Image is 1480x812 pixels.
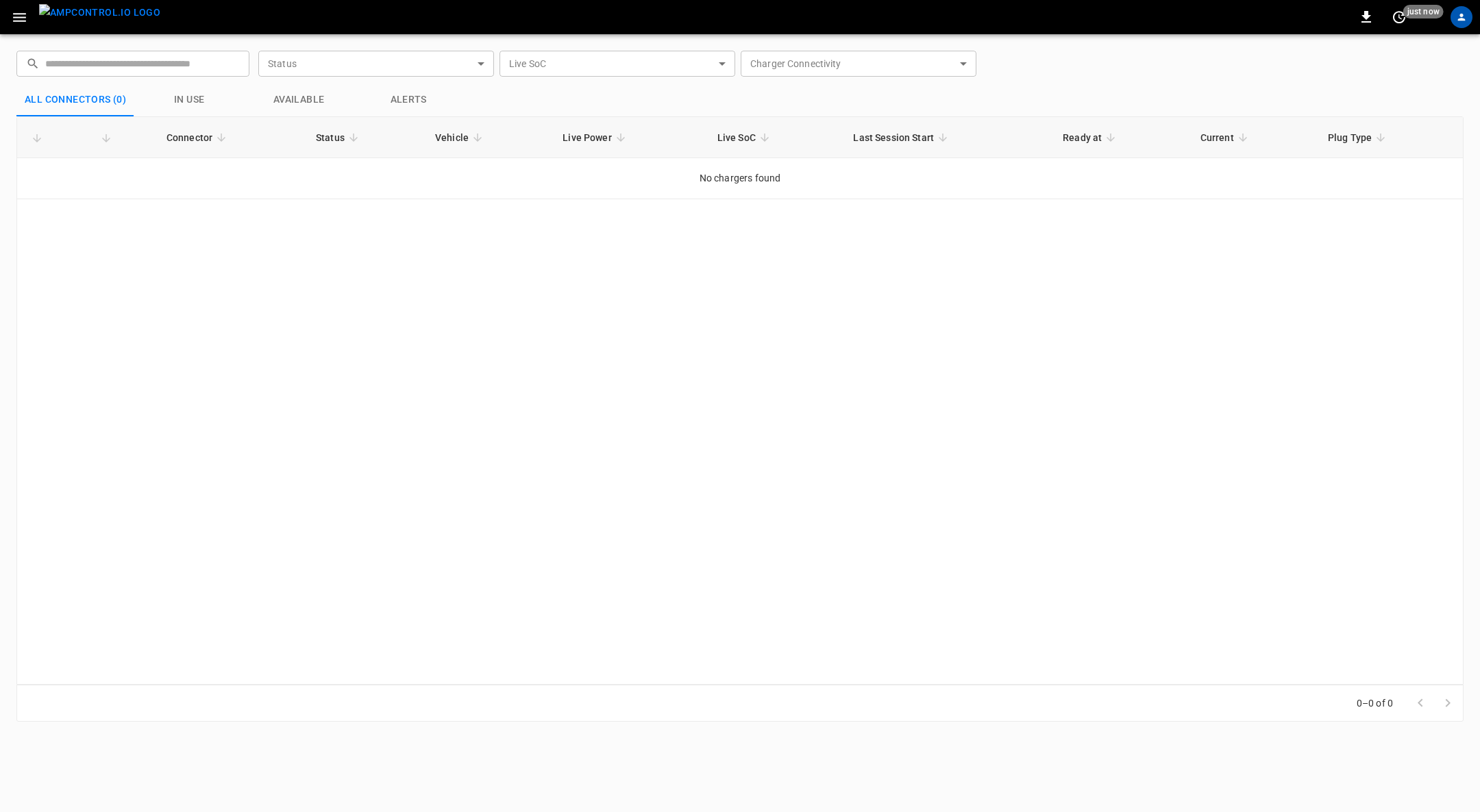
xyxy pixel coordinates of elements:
span: Last Session Start [853,129,952,146]
span: Live SoC [717,129,774,146]
button: set refresh interval [1388,6,1410,28]
button: All Connectors (0) [16,84,134,116]
div: profile-icon [1451,6,1472,28]
button: Alerts [354,84,463,116]
img: ampcontrol.io logo [39,4,160,21]
button: Available [244,84,354,116]
span: Status [316,129,362,146]
p: 0–0 of 0 [1357,696,1393,710]
td: No chargers found [17,158,1463,199]
span: Connector [166,129,230,146]
span: Ready at [1063,129,1120,146]
span: Plug Type [1328,129,1390,146]
span: Vehicle [435,129,486,146]
span: Live Power [563,129,630,146]
span: Current [1200,129,1252,146]
span: just now [1403,5,1444,18]
button: in use [134,84,244,116]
